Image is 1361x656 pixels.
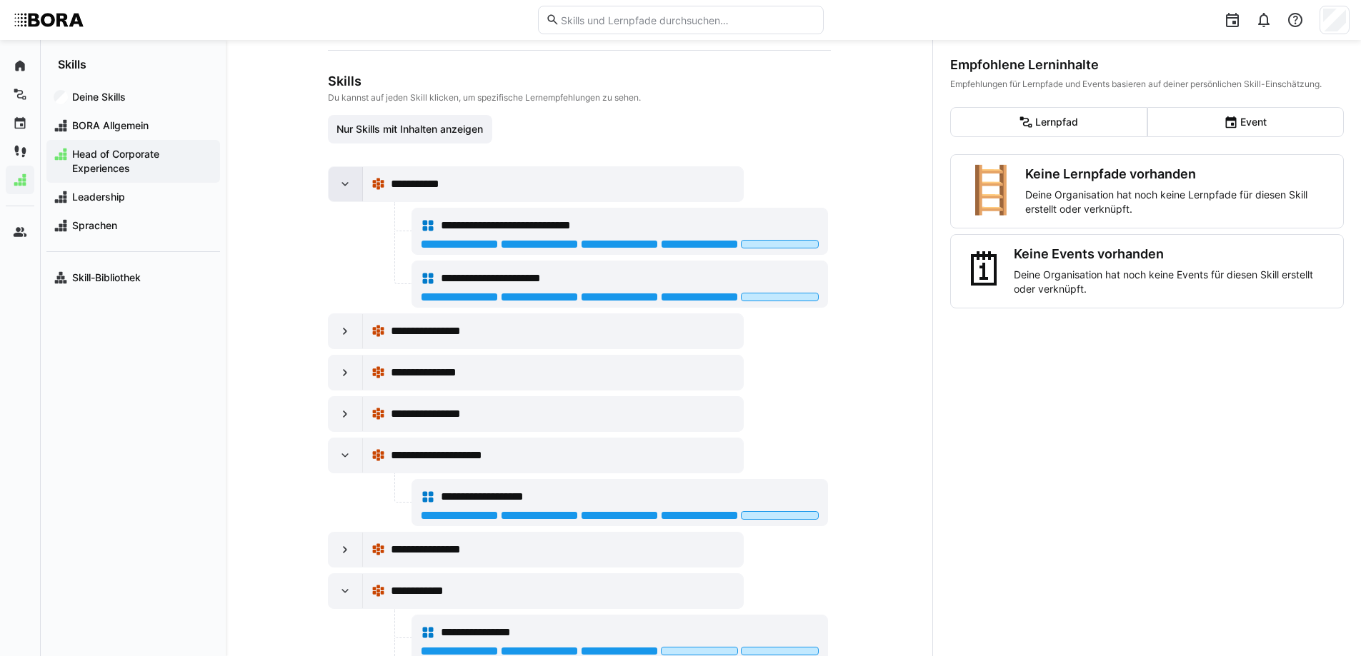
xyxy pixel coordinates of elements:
eds-button-option: Lernpfad [950,107,1147,137]
span: BORA Allgemein [70,118,213,133]
eds-button-option: Event [1147,107,1345,137]
div: 🪜 [962,166,1019,216]
p: Du kannst auf jeden Skill klicken, um spezifische Lernempfehlungen zu sehen. [328,92,828,104]
h3: Skills [328,74,828,89]
span: Nur Skills mit Inhalten anzeigen [334,122,485,136]
p: Deine Organisation hat noch keine Events für diesen Skill erstellt oder verknüpft. [1014,268,1332,296]
span: Leadership [70,190,213,204]
h3: Keine Lernpfade vorhanden [1025,166,1332,182]
h3: Keine Events vorhanden [1014,246,1332,262]
p: Deine Organisation hat noch keine Lernpfade für diesen Skill erstellt oder verknüpft. [1025,188,1332,216]
button: Nur Skills mit Inhalten anzeigen [328,115,493,143]
div: 🗓 [962,246,1008,296]
div: Empfohlene Lerninhalte [950,57,1344,73]
input: Skills und Lernpfade durchsuchen… [559,14,815,26]
span: Sprachen [70,218,213,233]
span: Head of Corporate Experiences [70,147,213,176]
div: Empfehlungen für Lernpfade und Events basieren auf deiner persönlichen Skill-Einschätzung. [950,79,1344,90]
